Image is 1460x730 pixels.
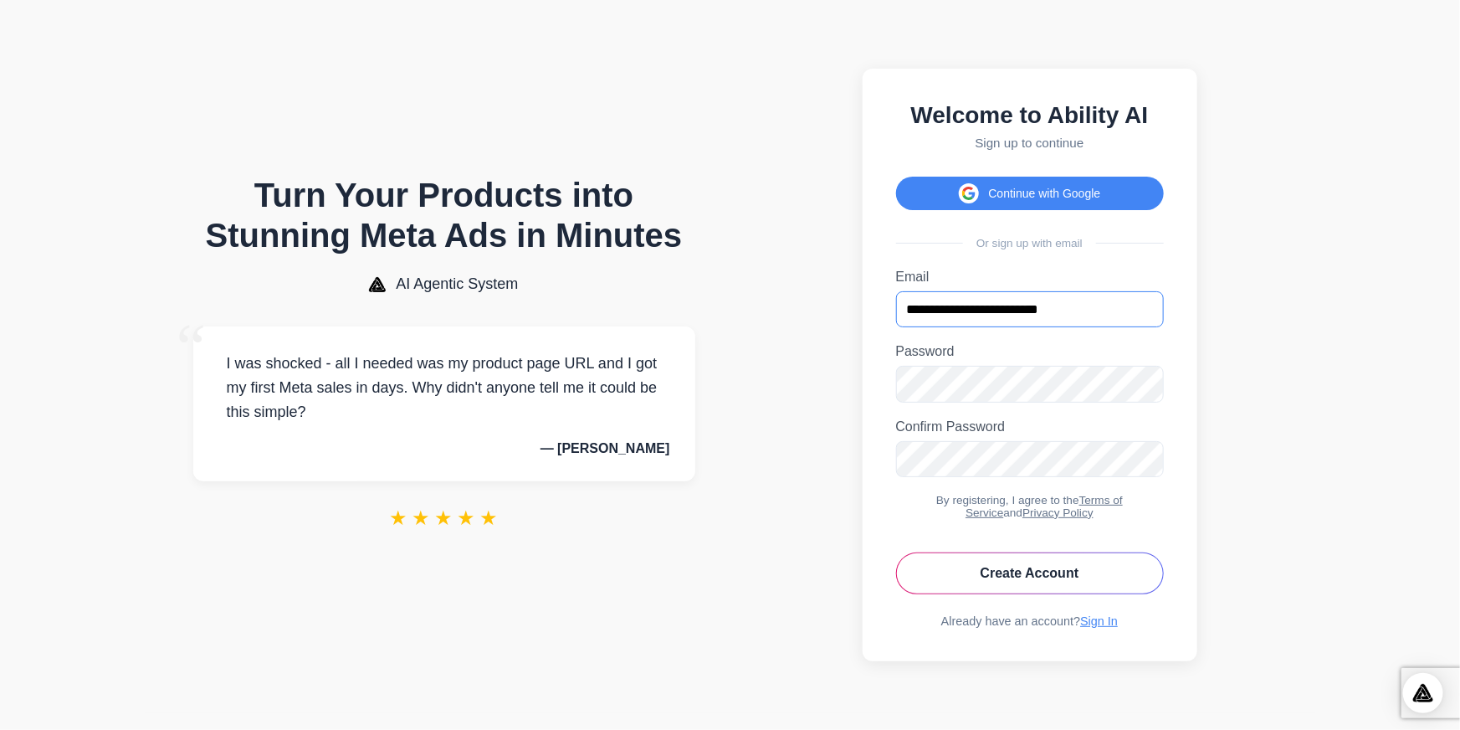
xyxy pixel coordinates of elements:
[1403,673,1443,713] div: Open Intercom Messenger
[480,506,499,530] span: ★
[396,275,518,293] span: AI Agentic System
[1022,506,1094,519] a: Privacy Policy
[412,506,431,530] span: ★
[896,419,1164,434] label: Confirm Password
[896,136,1164,150] p: Sign up to continue
[896,344,1164,359] label: Password
[896,494,1164,519] div: By registering, I agree to the and
[369,277,386,292] img: AI Agentic System Logo
[966,494,1123,519] a: Terms of Service
[1134,299,1154,319] keeper-lock: Open Keeper Popup
[177,310,207,386] span: “
[896,553,1164,594] button: Create Account
[896,614,1164,628] div: Already have an account?
[435,506,453,530] span: ★
[896,237,1164,249] div: Or sign up with email
[218,352,670,424] p: I was shocked - all I needed was my product page URL and I got my first Meta sales in days. Why d...
[896,102,1164,129] h2: Welcome to Ability AI
[390,506,408,530] span: ★
[896,270,1164,285] label: Email
[193,175,695,255] h1: Turn Your Products into Stunning Meta Ads in Minutes
[1080,614,1118,628] a: Sign In
[218,441,670,456] p: — [PERSON_NAME]
[896,177,1164,210] button: Continue with Google
[458,506,476,530] span: ★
